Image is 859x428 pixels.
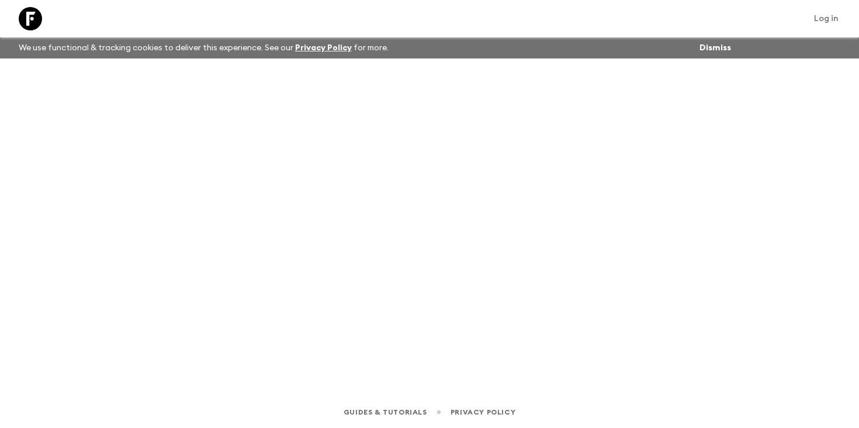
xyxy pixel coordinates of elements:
a: Log in [808,11,845,27]
a: Guides & Tutorials [344,406,427,419]
a: Privacy Policy [295,44,352,52]
a: Privacy Policy [451,406,515,419]
button: Dismiss [697,40,734,56]
p: We use functional & tracking cookies to deliver this experience. See our for more. [14,37,393,58]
